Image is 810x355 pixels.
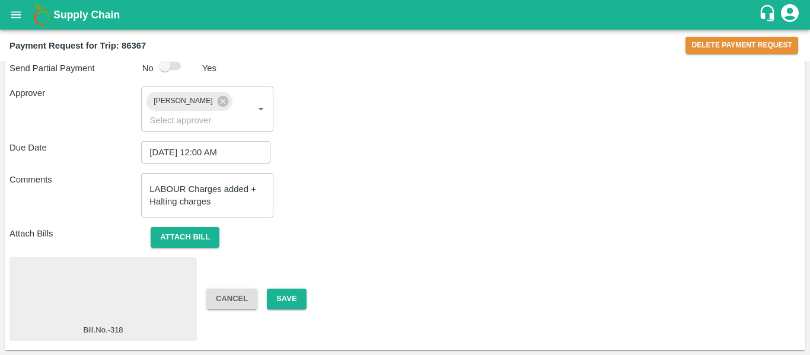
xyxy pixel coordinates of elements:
[779,2,801,27] div: account of current user
[267,289,306,309] button: Save
[146,92,232,111] div: [PERSON_NAME]
[142,62,154,75] p: No
[2,1,30,28] button: open drawer
[145,113,234,128] input: Select approver
[83,325,123,336] span: Bill.No.-318
[141,141,262,164] input: Choose date, selected date is Aug 13, 2025
[685,37,798,54] button: Delete Payment Request
[53,7,758,23] a: Supply Chain
[9,62,138,75] p: Send Partial Payment
[253,101,269,117] button: Open
[206,289,257,309] button: Cancel
[9,141,141,154] p: Due Date
[758,4,779,25] div: customer-support
[202,62,216,75] p: Yes
[9,227,141,240] p: Attach Bills
[53,9,120,21] b: Supply Chain
[149,183,264,208] textarea: LABOUR Charges added + Halting charges
[9,87,141,100] p: Approver
[9,41,146,50] b: Payment Request for Trip: 86367
[146,95,219,107] span: [PERSON_NAME]
[9,173,141,186] p: Comments
[151,227,219,248] button: Attach bill
[30,3,53,27] img: logo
